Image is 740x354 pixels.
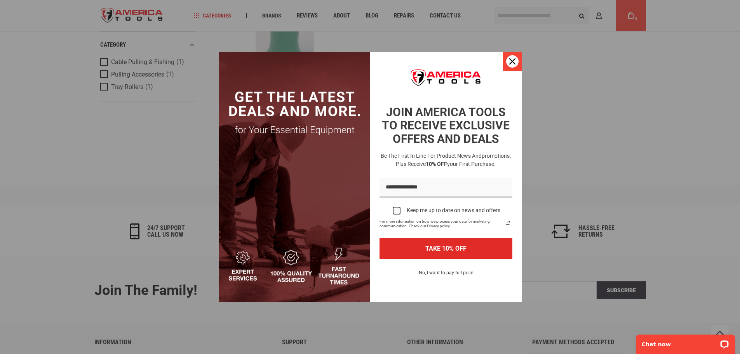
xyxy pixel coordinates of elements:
[380,219,503,228] span: For more information on how we process your data for marketing communication. Check our Privacy p...
[413,269,479,282] button: No, I want to pay full price
[503,218,512,227] svg: link icon
[380,238,512,259] button: TAKE 10% OFF
[426,161,447,167] strong: 10% OFF
[503,218,512,227] a: Read our Privacy Policy
[509,58,515,65] svg: close icon
[503,52,522,71] button: Close
[631,330,740,354] iframe: LiveChat chat widget
[380,178,512,197] input: Email field
[407,207,500,214] div: Keep me up to date on news and offers
[382,105,510,146] strong: JOIN AMERICA TOOLS TO RECEIVE EXCLUSIVE OFFERS AND DEALS
[378,152,514,168] h3: Be the first in line for product news and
